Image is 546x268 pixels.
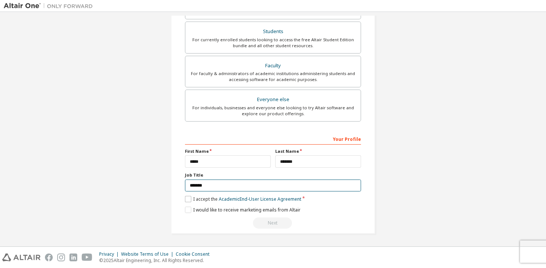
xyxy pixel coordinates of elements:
[190,37,356,49] div: For currently enrolled students looking to access the free Altair Student Edition bundle and all ...
[57,254,65,261] img: instagram.svg
[185,217,361,229] div: Read and acccept EULA to continue
[121,251,176,257] div: Website Terms of Use
[185,207,300,213] label: I would like to receive marketing emails from Altair
[82,254,92,261] img: youtube.svg
[185,196,301,202] label: I accept the
[2,254,40,261] img: altair_logo.svg
[99,251,121,257] div: Privacy
[190,71,356,83] div: For faculty & administrators of academic institutions administering students and accessing softwa...
[185,148,271,154] label: First Name
[190,105,356,117] div: For individuals, businesses and everyone else looking to try Altair software and explore our prod...
[4,2,97,10] img: Altair One
[190,26,356,37] div: Students
[45,254,53,261] img: facebook.svg
[275,148,361,154] label: Last Name
[185,172,361,178] label: Job Title
[190,94,356,105] div: Everyone else
[185,133,361,145] div: Your Profile
[219,196,301,202] a: Academic End-User License Agreement
[190,61,356,71] div: Faculty
[176,251,214,257] div: Cookie Consent
[69,254,77,261] img: linkedin.svg
[99,257,214,264] p: © 2025 Altair Engineering, Inc. All Rights Reserved.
